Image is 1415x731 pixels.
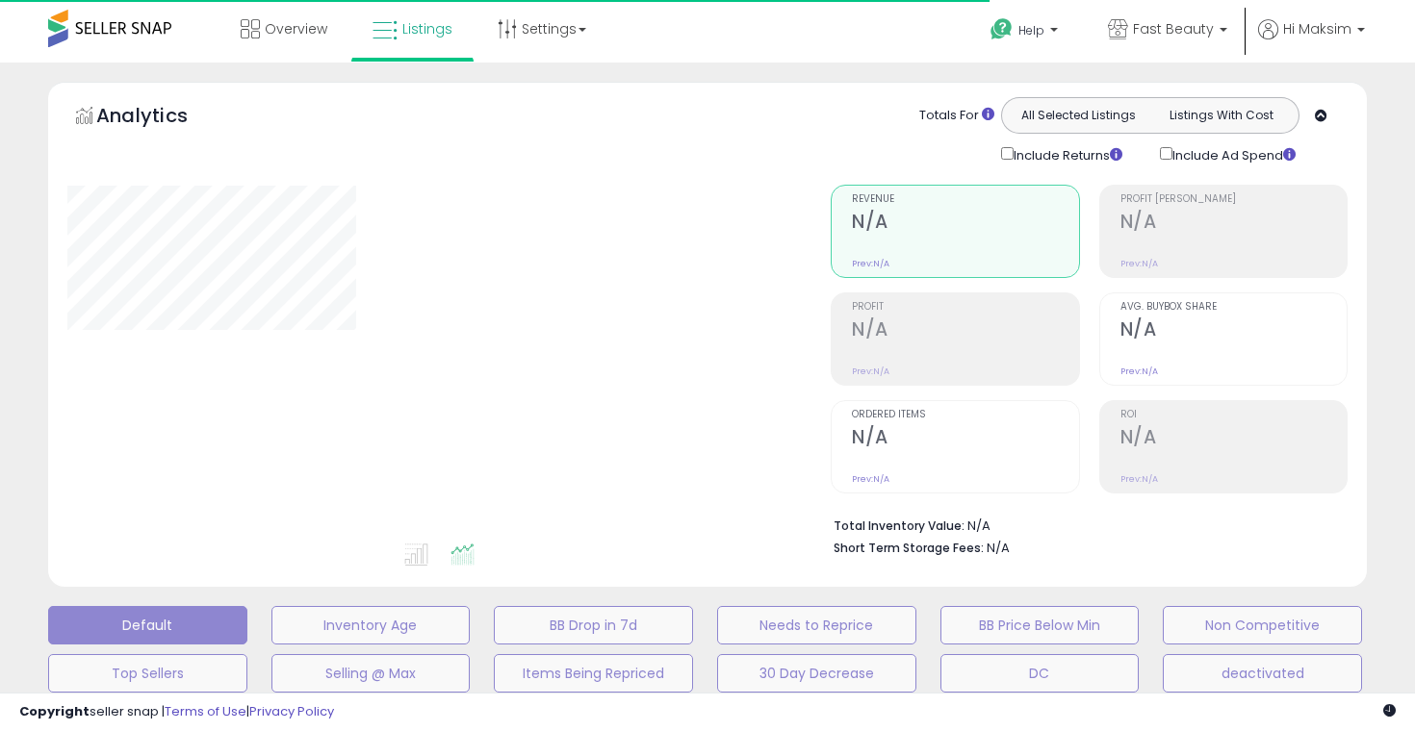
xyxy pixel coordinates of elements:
span: Avg. Buybox Share [1120,302,1347,313]
button: DC [940,654,1140,693]
button: Selling @ Max [271,654,471,693]
button: Top Sellers [48,654,247,693]
span: Profit [PERSON_NAME] [1120,194,1347,205]
b: Total Inventory Value: [834,517,965,534]
i: Get Help [990,17,1014,41]
b: Short Term Storage Fees: [834,540,984,556]
h2: N/A [1120,426,1347,452]
a: Hi Maksim [1258,19,1365,63]
button: Default [48,606,247,644]
div: seller snap | | [19,703,334,721]
button: 30 Day Decrease [717,654,916,693]
h2: N/A [852,318,1078,344]
span: Listings [402,19,452,38]
strong: Copyright [19,702,90,720]
button: BB Drop in 7d [494,606,693,644]
span: Hi Maksim [1283,19,1351,38]
button: deactivated [1163,654,1362,693]
button: Non Competitive [1163,606,1362,644]
span: Help [1018,22,1044,38]
li: N/A [834,513,1333,536]
h5: Analytics [96,102,225,134]
span: ROI [1120,410,1347,420]
small: Prev: N/A [1120,258,1158,269]
h2: N/A [1120,211,1347,237]
small: Prev: N/A [852,258,889,269]
span: Overview [265,19,327,38]
small: Prev: N/A [1120,365,1158,377]
button: Listings With Cost [1149,103,1293,128]
button: Inventory Age [271,606,471,644]
button: All Selected Listings [1007,103,1150,128]
span: Revenue [852,194,1078,205]
span: Fast Beauty [1133,19,1214,38]
button: Needs to Reprice [717,606,916,644]
span: N/A [987,539,1010,557]
div: Totals For [919,107,994,125]
h2: N/A [852,211,1078,237]
div: Include Returns [987,143,1145,165]
div: Include Ad Spend [1145,143,1326,165]
span: Ordered Items [852,410,1078,420]
small: Prev: N/A [852,365,889,377]
button: Items Being Repriced [494,654,693,693]
a: Help [975,3,1077,63]
h2: N/A [1120,318,1347,344]
small: Prev: N/A [852,473,889,485]
span: Profit [852,302,1078,313]
small: Prev: N/A [1120,473,1158,485]
button: BB Price Below Min [940,606,1140,644]
h2: N/A [852,426,1078,452]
